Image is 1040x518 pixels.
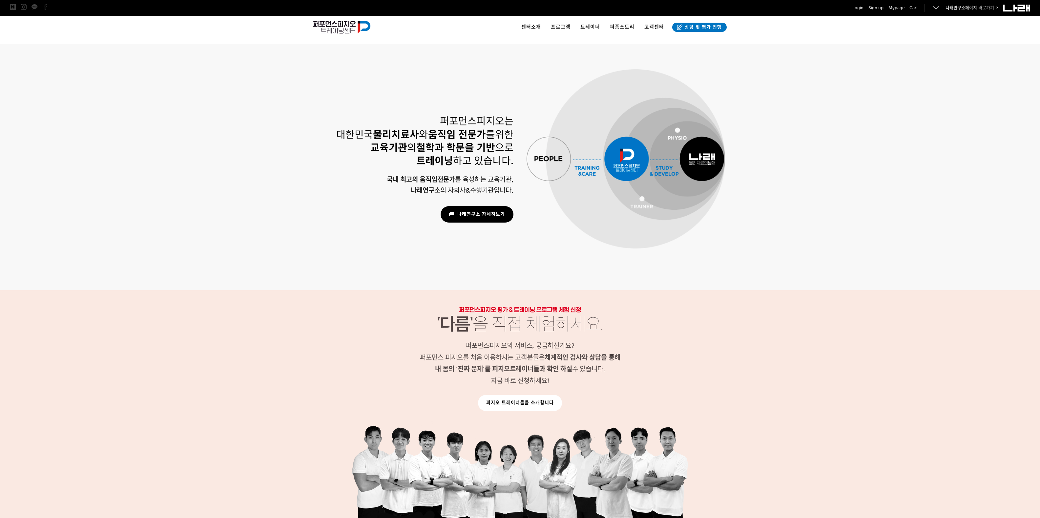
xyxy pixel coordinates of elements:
[435,365,605,373] span: 수 있습니다.
[387,176,455,183] strong: 국내 최고의 움직임전문가
[387,176,513,183] span: 를 육성하는 교육기관,
[575,16,605,39] a: 트레이너
[478,395,562,411] a: 피지오 트레이너들을 소개합니다
[580,24,600,30] span: 트레이너
[639,16,669,39] a: 고객센터
[888,5,905,11] a: Mypage
[909,5,918,11] a: Cart
[545,354,620,361] strong: 체계적인 검사와 상담을 통해
[946,5,998,11] a: 나래연구소페이지 바로가기 >
[516,16,546,39] a: 센터소개
[441,206,513,223] a: 나래연구소 자세히보기
[416,155,453,167] strong: 트레이닝
[521,24,541,30] span: 센터소개
[610,24,634,30] span: 퍼폼스토리
[428,129,495,140] span: 를
[644,24,664,30] span: 고객센터
[416,142,513,154] span: 으로
[672,23,727,32] a: 상담 및 평가 진행
[868,5,884,11] a: Sign up
[420,354,620,361] span: 퍼포먼스 피지오를 처음 이용하시는 고객분들은
[466,342,574,350] span: 퍼포먼스피지오의 서비스, 궁금하신가요?
[411,186,440,194] strong: 나래연구소
[440,115,513,127] span: 퍼포먼스피지오는
[373,129,419,140] strong: 물리치료사
[416,155,513,167] span: 하고 있습니다.
[495,129,513,140] span: 위한
[852,5,863,11] a: Login
[370,142,416,154] span: 의
[411,186,513,194] span: 의 자회사&수행기관입니다.
[336,129,428,140] span: 대한민국 와
[683,24,722,31] span: 상담 및 평가 진행
[435,365,572,373] strong: 내 몸의 '진짜 문제'를 피지오트레이너들과 확인 하실
[551,24,571,30] span: 프로그램
[370,142,407,154] strong: 교육기관
[416,142,495,154] strong: 철학과 학문을 기반
[605,16,639,39] a: 퍼폼스토리
[491,377,549,385] span: 지금 바로 신청하세요!
[428,129,486,140] strong: 움직임 전문가
[546,16,575,39] a: 프로그램
[946,5,965,11] strong: 나래연구소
